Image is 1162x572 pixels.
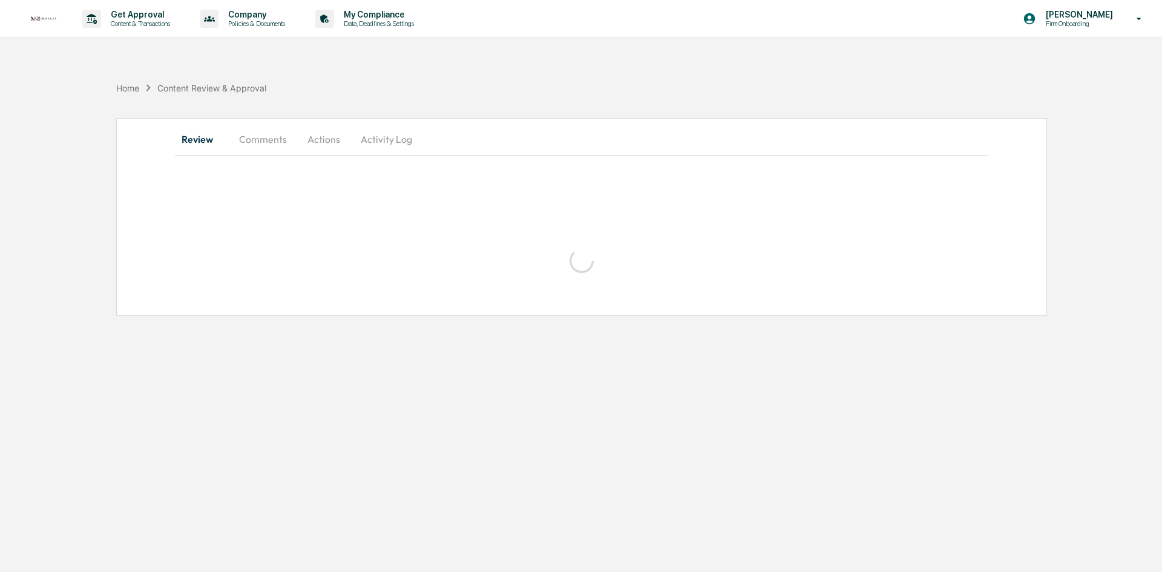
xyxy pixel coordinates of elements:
[297,125,351,154] button: Actions
[157,83,266,93] div: Content Review & Approval
[29,15,58,23] img: logo
[1036,19,1119,28] p: Firm Onboarding
[175,125,229,154] button: Review
[101,19,176,28] p: Content & Transactions
[218,19,291,28] p: Policies & Documents
[116,83,139,93] div: Home
[218,10,291,19] p: Company
[175,125,988,154] div: secondary tabs example
[101,10,176,19] p: Get Approval
[229,125,297,154] button: Comments
[351,125,422,154] button: Activity Log
[334,19,420,28] p: Data, Deadlines & Settings
[334,10,420,19] p: My Compliance
[1036,10,1119,19] p: [PERSON_NAME]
